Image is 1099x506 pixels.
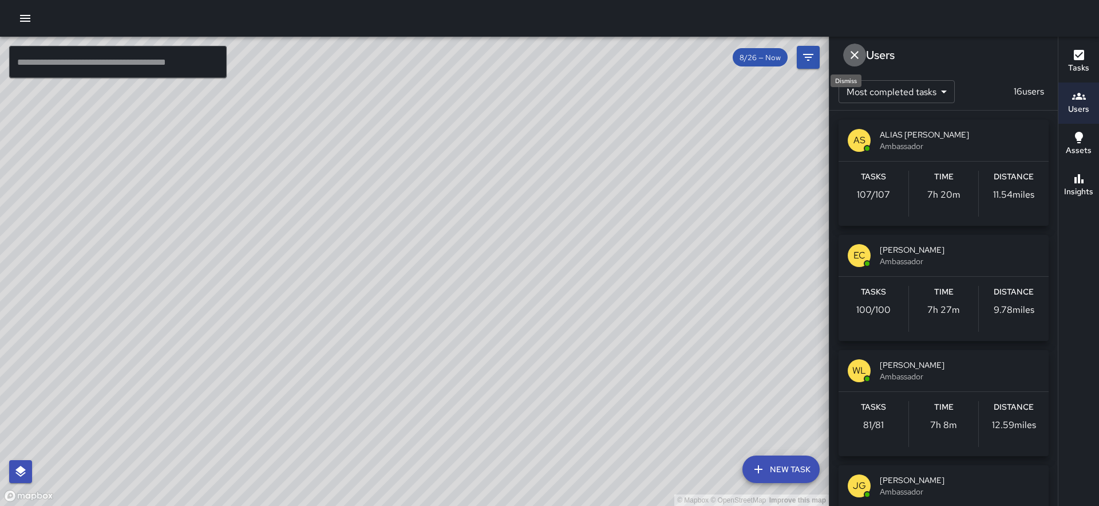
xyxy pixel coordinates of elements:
[742,456,820,483] button: New Task
[927,188,960,202] p: 7h 20m
[930,418,957,432] p: 7h 8m
[1064,186,1093,198] h6: Insights
[934,171,954,183] h6: Time
[1009,85,1049,99] p: 16 users
[880,474,1039,486] span: [PERSON_NAME]
[880,129,1039,140] span: ALIAS [PERSON_NAME]
[880,359,1039,371] span: [PERSON_NAME]
[994,401,1034,414] h6: Distance
[843,44,866,66] button: Dismiss
[839,350,1049,456] button: WL[PERSON_NAME]AmbassadorTasks81/81Time7h 8mDistance12.59miles
[839,80,955,103] div: Most completed tasks
[994,286,1034,299] h6: Distance
[880,140,1039,152] span: Ambassador
[1058,165,1099,206] button: Insights
[857,188,890,202] p: 107 / 107
[853,249,865,262] p: EC
[831,74,861,87] div: Dismiss
[1066,144,1092,157] h6: Assets
[797,46,820,69] button: Filters
[861,286,886,299] h6: Tasks
[866,46,895,64] h6: Users
[880,256,1039,267] span: Ambassador
[1058,83,1099,124] button: Users
[853,479,866,493] p: JG
[1058,41,1099,83] button: Tasks
[994,171,1034,183] h6: Distance
[839,235,1049,341] button: EC[PERSON_NAME]AmbassadorTasks100/100Time7h 27mDistance9.78miles
[880,244,1039,256] span: [PERSON_NAME]
[852,364,866,378] p: WL
[1068,103,1089,116] h6: Users
[994,303,1034,317] p: 9.78 miles
[853,134,865,147] p: AS
[733,53,788,62] span: 8/26 — Now
[861,401,886,414] h6: Tasks
[880,486,1039,497] span: Ambassador
[856,303,891,317] p: 100 / 100
[993,188,1034,202] p: 11.54 miles
[1058,124,1099,165] button: Assets
[839,120,1049,226] button: ASALIAS [PERSON_NAME]AmbassadorTasks107/107Time7h 20mDistance11.54miles
[863,418,884,432] p: 81 / 81
[1068,62,1089,74] h6: Tasks
[992,418,1036,432] p: 12.59 miles
[927,303,960,317] p: 7h 27m
[880,371,1039,382] span: Ambassador
[861,171,886,183] h6: Tasks
[934,286,954,299] h6: Time
[934,401,954,414] h6: Time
